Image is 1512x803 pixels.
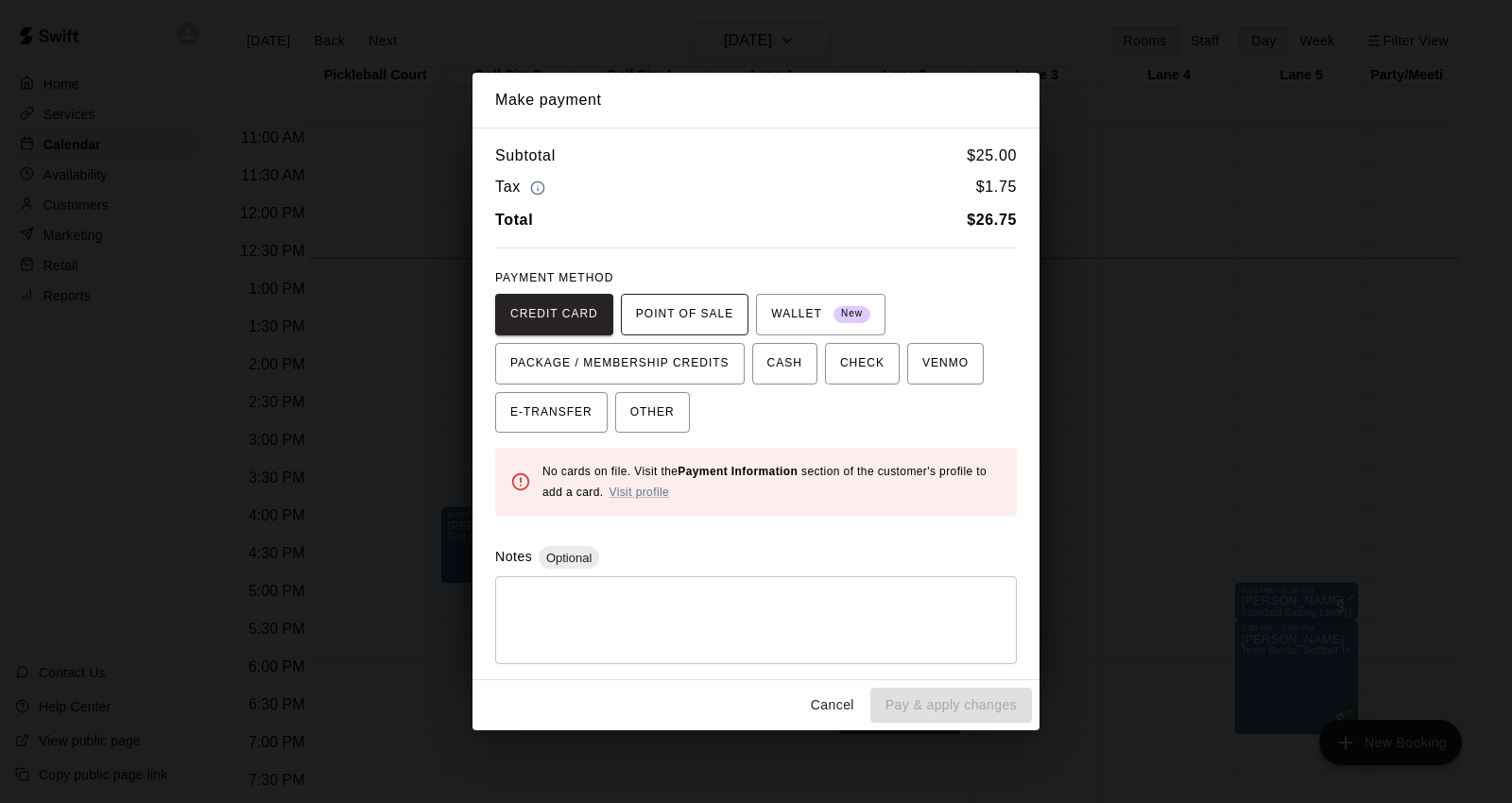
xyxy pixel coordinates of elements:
h2: Make payment [472,73,1039,128]
button: E-TRANSFER [495,392,608,434]
span: VENMO [922,349,969,379]
button: PACKAGE / MEMBERSHIP CREDITS [495,343,745,384]
span: CHECK [840,349,885,379]
button: CREDIT CARD [495,294,613,335]
span: PAYMENT METHOD [495,271,613,284]
b: $ 26.75 [967,212,1017,228]
h6: Tax [495,175,550,200]
button: CASH [752,343,817,384]
span: CASH [767,349,802,379]
button: Cancel [802,688,863,723]
span: OTHER [630,398,675,428]
button: VENMO [907,343,984,384]
span: WALLET [771,299,870,330]
span: E-TRANSFER [510,398,593,428]
h6: Subtotal [495,144,556,168]
button: CHECK [825,343,900,384]
span: No cards on file. Visit the section of the customer's profile to add a card. [542,465,987,499]
button: OTHER [615,392,690,434]
b: Total [495,212,533,228]
h6: $ 25.00 [967,144,1017,168]
label: Notes [495,549,532,564]
span: Optional [539,551,599,565]
span: POINT OF SALE [636,299,733,330]
button: POINT OF SALE [621,294,748,335]
button: WALLET New [756,294,885,335]
span: New [833,301,870,327]
span: PACKAGE / MEMBERSHIP CREDITS [510,349,730,379]
a: Visit profile [609,486,669,499]
span: CREDIT CARD [510,299,598,330]
b: Payment Information [678,465,798,478]
h6: $ 1.75 [976,175,1017,200]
